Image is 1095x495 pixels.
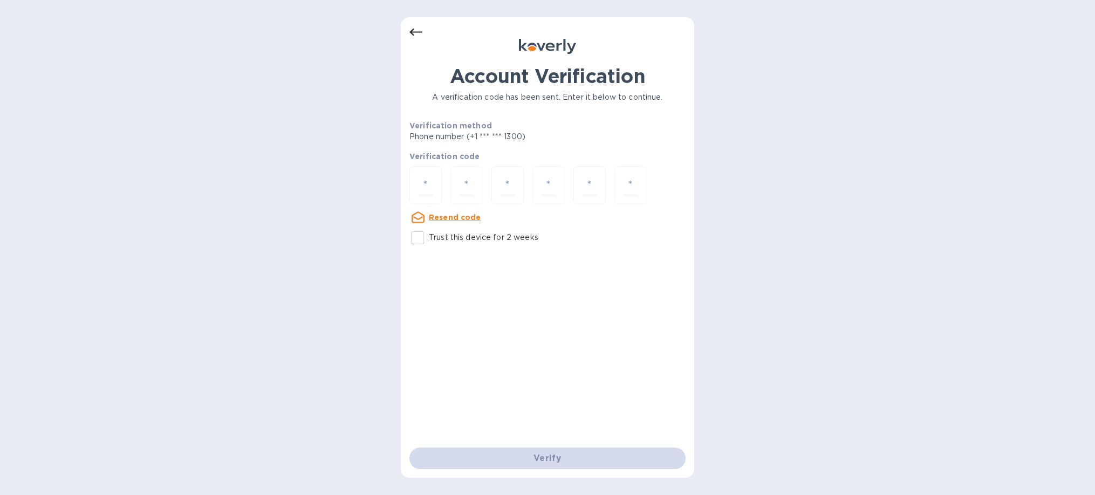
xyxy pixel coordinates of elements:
b: Verification method [409,121,492,130]
h1: Account Verification [409,65,686,87]
u: Resend code [429,213,481,222]
p: Trust this device for 2 weeks [429,232,538,243]
p: Verification code [409,151,686,162]
p: Phone number (+1 *** *** 1300) [409,131,608,142]
p: A verification code has been sent. Enter it below to continue. [409,92,686,103]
